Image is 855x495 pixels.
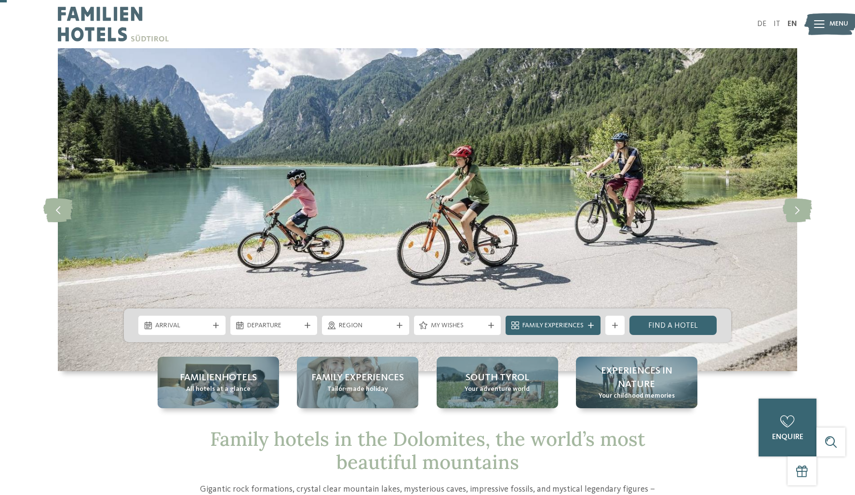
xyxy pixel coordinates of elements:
[629,316,717,335] a: Find a hotel
[576,357,697,408] a: Family hotels in the Dolomites: Holidays in the realm of the Pale Mountains Experiences in nature...
[466,371,529,385] span: South Tyrol
[586,364,688,391] span: Experiences in nature
[155,321,209,331] span: Arrival
[522,321,584,331] span: Family Experiences
[772,433,803,441] span: enquire
[297,357,418,408] a: Family hotels in the Dolomites: Holidays in the realm of the Pale Mountains Family Experiences Ta...
[58,48,797,371] img: Family hotels in the Dolomites: Holidays in the realm of the Pale Mountains
[465,385,530,394] span: Your adventure world
[599,391,675,401] span: Your childhood memories
[788,20,797,28] a: EN
[774,20,780,28] a: IT
[757,20,766,28] a: DE
[247,321,301,331] span: Departure
[431,321,484,331] span: My wishes
[180,371,257,385] span: Familienhotels
[437,357,558,408] a: Family hotels in the Dolomites: Holidays in the realm of the Pale Mountains South Tyrol Your adve...
[829,19,848,29] span: Menu
[339,321,392,331] span: Region
[210,427,645,474] span: Family hotels in the Dolomites, the world’s most beautiful mountains
[327,385,388,394] span: Tailor-made holiday
[311,371,404,385] span: Family Experiences
[759,399,816,456] a: enquire
[158,357,279,408] a: Family hotels in the Dolomites: Holidays in the realm of the Pale Mountains Familienhotels All ho...
[186,385,251,394] span: All hotels at a glance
